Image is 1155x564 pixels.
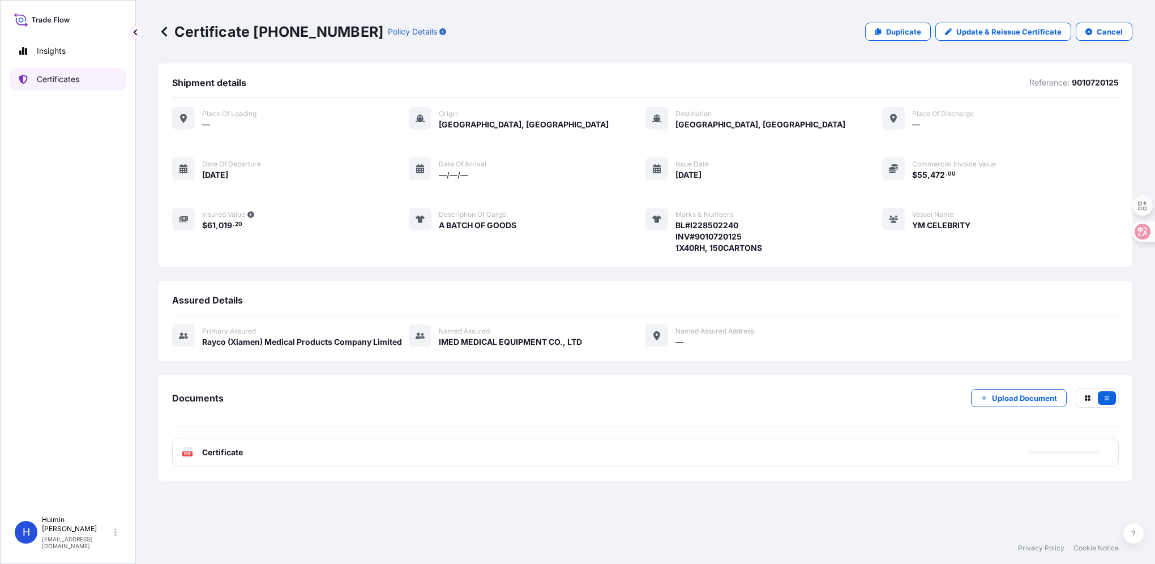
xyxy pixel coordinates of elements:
p: Policy Details [388,26,437,37]
p: Update & Reissue Certificate [956,26,1062,37]
span: Rayco (Xiamen) Medical Products Company Limited [202,336,402,348]
button: Cancel [1076,23,1132,41]
p: Certificate [PHONE_NUMBER] [159,23,383,41]
span: 00 [948,172,956,176]
text: PDF [184,452,191,456]
p: Cancel [1097,26,1123,37]
span: — [202,119,210,130]
p: Duplicate [886,26,921,37]
span: [DATE] [675,169,701,181]
span: Date of arrival [439,160,486,169]
span: $ [202,221,207,229]
p: Upload Document [992,392,1057,404]
span: Named Assured Address [675,327,754,336]
span: Description of cargo [439,210,506,219]
span: 61 [207,221,216,229]
span: Named Assured [439,327,490,336]
span: — [675,336,683,348]
span: , [927,171,930,179]
span: 472 [930,171,945,179]
button: Upload Document [971,389,1067,407]
span: Marks & Numbers [675,210,733,219]
span: BL#I228502240 INV#9010720125 1X40RH, 150CARTONS [675,220,762,254]
p: Insights [37,45,66,57]
span: $ [912,171,917,179]
a: Certificates [10,68,126,91]
span: H [23,527,30,538]
span: Place of discharge [912,109,974,118]
span: Date of departure [202,160,261,169]
span: . [233,223,234,227]
span: YM CELEBRITY [912,220,970,231]
span: — [912,119,920,130]
p: [EMAIL_ADDRESS][DOMAIN_NAME] [42,536,112,549]
span: IMED MEDICAL EQUIPMENT CO., LTD [439,336,582,348]
span: —/—/— [439,169,468,181]
p: Reference: [1029,77,1070,88]
span: 20 [235,223,242,227]
a: Update & Reissue Certificate [935,23,1071,41]
p: Certificates [37,74,79,85]
span: Insured Value [202,210,245,219]
a: Privacy Policy [1018,544,1064,553]
span: Primary assured [202,327,256,336]
span: . [946,172,947,176]
span: 019 [219,221,232,229]
a: Cookie Notice [1073,544,1119,553]
p: 9010720125 [1072,77,1119,88]
span: Destination [675,109,712,118]
span: Commercial Invoice Value [912,160,996,169]
span: Origin [439,109,458,118]
span: Place of Loading [202,109,256,118]
span: 55 [917,171,927,179]
span: [GEOGRAPHIC_DATA], [GEOGRAPHIC_DATA] [439,119,609,130]
span: Issue Date [675,160,709,169]
span: A BATCH OF GOODS [439,220,516,231]
span: Vessel Name [912,210,953,219]
p: Huimin [PERSON_NAME] [42,515,112,533]
span: Documents [172,392,224,404]
span: [GEOGRAPHIC_DATA], [GEOGRAPHIC_DATA] [675,119,845,130]
span: Assured Details [172,294,243,306]
a: Insights [10,40,126,62]
span: [DATE] [202,169,228,181]
span: Shipment details [172,77,246,88]
span: Certificate [202,447,243,458]
a: Duplicate [865,23,931,41]
span: , [216,221,219,229]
